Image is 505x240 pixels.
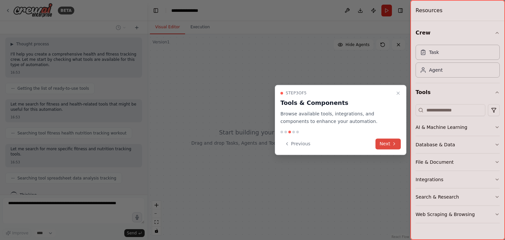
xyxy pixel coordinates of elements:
button: Hide left sidebar [151,6,160,15]
h3: Tools & Components [280,98,393,108]
button: Previous [280,138,314,149]
span: Step 3 of 5 [286,90,307,96]
button: Close walkthrough [394,89,402,97]
button: Next [375,138,401,149]
p: Browse available tools, integrations, and components to enhance your automation. [280,110,393,125]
